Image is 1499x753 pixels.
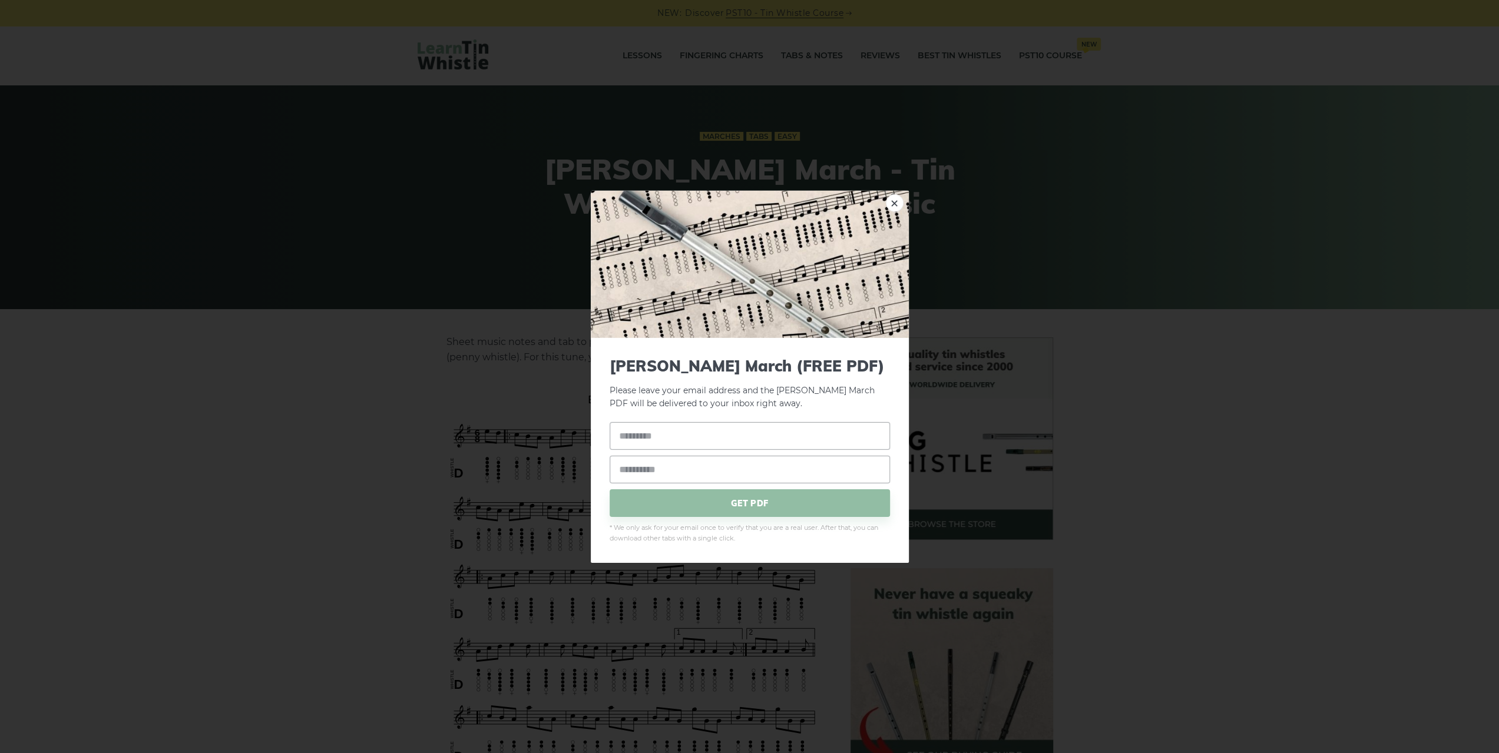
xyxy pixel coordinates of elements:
[610,356,890,374] span: [PERSON_NAME] March (FREE PDF)
[610,356,890,410] p: Please leave your email address and the [PERSON_NAME] March PDF will be delivered to your inbox r...
[886,194,904,211] a: ×
[610,489,890,517] span: GET PDF
[610,523,890,544] span: * We only ask for your email once to verify that you are a real user. After that, you can downloa...
[591,190,909,337] img: Tin Whistle Tab Preview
